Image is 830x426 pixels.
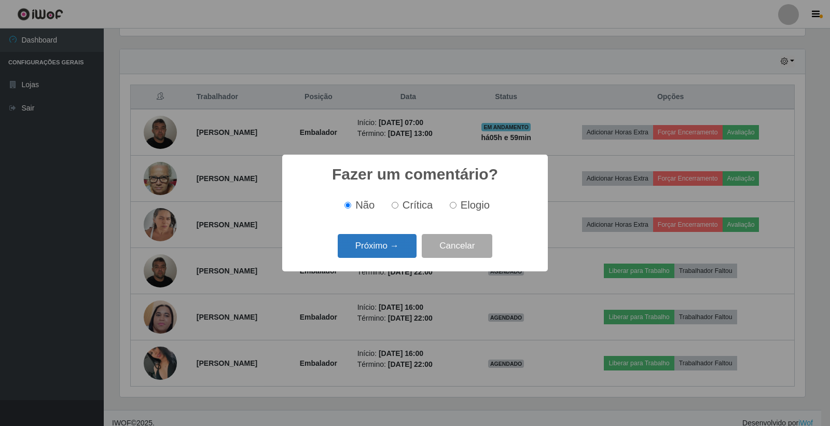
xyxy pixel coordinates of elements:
[344,202,351,209] input: Não
[338,234,417,258] button: Próximo →
[403,199,433,211] span: Crítica
[332,165,498,184] h2: Fazer um comentário?
[450,202,457,209] input: Elogio
[392,202,398,209] input: Crítica
[422,234,492,258] button: Cancelar
[355,199,375,211] span: Não
[461,199,490,211] span: Elogio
